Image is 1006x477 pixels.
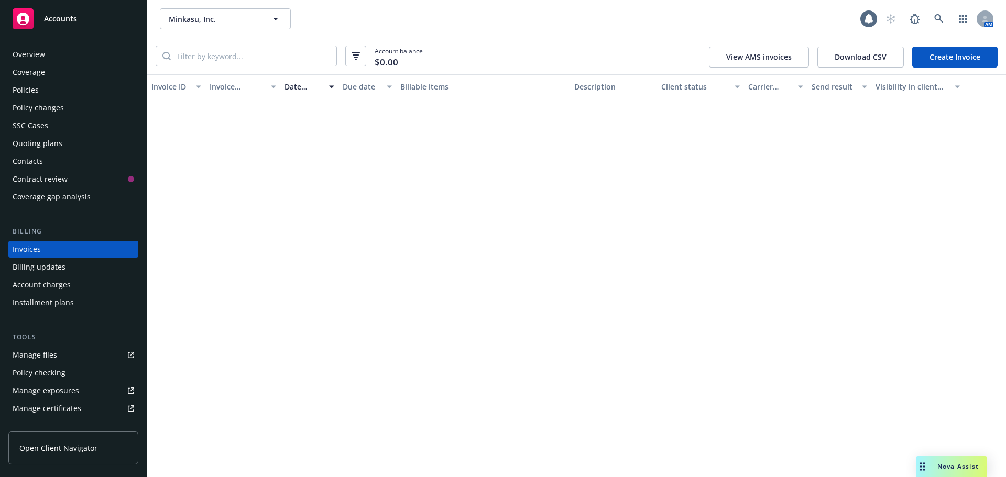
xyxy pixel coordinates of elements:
[817,47,904,68] button: Download CSV
[807,74,871,99] button: Send result
[8,135,138,152] a: Quoting plans
[8,347,138,363] a: Manage files
[210,81,265,92] div: Invoice amount
[169,14,259,25] span: Minkasu, Inc.
[8,99,138,116] a: Policy changes
[953,8,974,29] a: Switch app
[13,347,57,363] div: Manage files
[13,241,41,258] div: Invoices
[8,294,138,311] a: Installment plans
[8,153,138,170] a: Contacts
[147,74,205,99] button: Invoice ID
[661,81,728,92] div: Client status
[8,171,138,187] a: Contract review
[657,74,744,99] button: Client status
[205,74,281,99] button: Invoice amount
[13,153,43,170] div: Contacts
[162,52,171,60] svg: Search
[19,442,97,453] span: Open Client Navigator
[13,64,45,81] div: Coverage
[928,8,949,29] a: Search
[343,81,381,92] div: Due date
[8,400,138,417] a: Manage certificates
[8,364,138,381] a: Policy checking
[13,259,65,275] div: Billing updates
[13,99,64,116] div: Policy changes
[13,188,91,205] div: Coverage gap analysis
[8,241,138,258] a: Invoices
[375,47,423,66] span: Account balance
[151,81,190,92] div: Invoice ID
[44,15,77,23] span: Accounts
[8,117,138,134] a: SSC Cases
[13,135,62,152] div: Quoting plans
[400,81,566,92] div: Billable items
[8,259,138,275] a: Billing updates
[8,188,138,205] a: Coverage gap analysis
[744,74,808,99] button: Carrier status
[8,64,138,81] a: Coverage
[8,418,138,435] a: Manage claims
[904,8,925,29] a: Report a Bug
[13,82,39,98] div: Policies
[171,46,336,66] input: Filter by keyword...
[13,276,71,293] div: Account charges
[880,8,901,29] a: Start snowing
[13,294,74,311] div: Installment plans
[876,81,948,92] div: Visibility in client dash
[375,56,398,69] span: $0.00
[709,47,809,68] button: View AMS invoices
[8,276,138,293] a: Account charges
[8,382,138,399] a: Manage exposures
[396,74,570,99] button: Billable items
[8,226,138,237] div: Billing
[812,81,856,92] div: Send result
[13,117,48,134] div: SSC Cases
[13,46,45,63] div: Overview
[574,81,653,92] div: Description
[160,8,291,29] button: Minkasu, Inc.
[13,418,65,435] div: Manage claims
[937,462,979,471] span: Nova Assist
[8,46,138,63] a: Overview
[13,171,68,187] div: Contract review
[8,4,138,34] a: Accounts
[8,332,138,342] div: Tools
[871,74,964,99] button: Visibility in client dash
[285,81,323,92] div: Date issued
[916,456,929,477] div: Drag to move
[280,74,338,99] button: Date issued
[338,74,397,99] button: Due date
[13,400,81,417] div: Manage certificates
[13,382,79,399] div: Manage exposures
[748,81,792,92] div: Carrier status
[912,47,998,68] a: Create Invoice
[13,364,65,381] div: Policy checking
[570,74,657,99] button: Description
[8,82,138,98] a: Policies
[916,456,987,477] button: Nova Assist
